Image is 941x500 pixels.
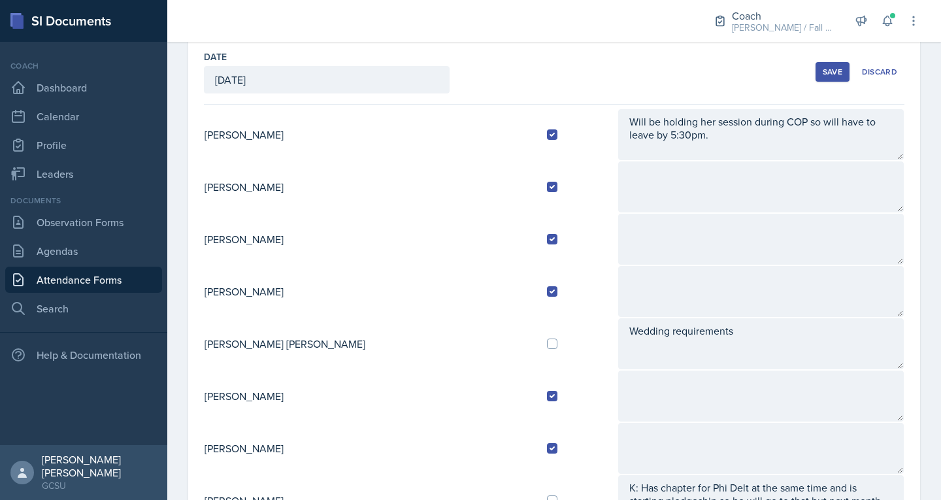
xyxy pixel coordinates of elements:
[5,295,162,322] a: Search
[855,62,904,82] button: Discard
[204,213,537,265] td: [PERSON_NAME]
[204,370,537,422] td: [PERSON_NAME]
[204,318,537,370] td: [PERSON_NAME] [PERSON_NAME]
[732,21,836,35] div: [PERSON_NAME] / Fall 2025
[42,479,157,492] div: GCSU
[42,453,157,479] div: [PERSON_NAME] [PERSON_NAME]
[5,103,162,129] a: Calendar
[204,265,537,318] td: [PERSON_NAME]
[5,161,162,187] a: Leaders
[862,67,897,77] div: Discard
[732,8,836,24] div: Coach
[5,195,162,207] div: Documents
[204,50,227,63] label: Date
[5,75,162,101] a: Dashboard
[823,67,842,77] div: Save
[204,161,537,213] td: [PERSON_NAME]
[204,108,537,161] td: [PERSON_NAME]
[5,342,162,368] div: Help & Documentation
[5,209,162,235] a: Observation Forms
[5,60,162,72] div: Coach
[816,62,850,82] button: Save
[5,132,162,158] a: Profile
[5,238,162,264] a: Agendas
[5,267,162,293] a: Attendance Forms
[204,422,537,475] td: [PERSON_NAME]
